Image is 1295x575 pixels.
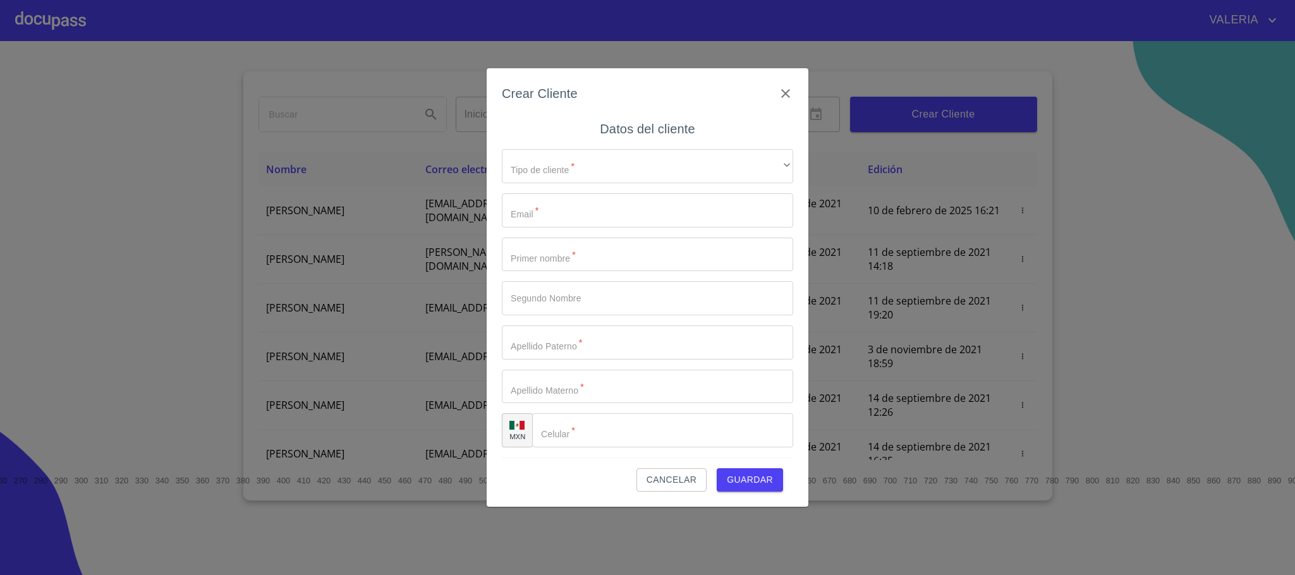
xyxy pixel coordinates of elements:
h6: Crear Cliente [502,83,578,104]
button: Cancelar [636,468,707,492]
button: Guardar [717,468,783,492]
div: ​ [502,149,793,183]
span: Cancelar [647,472,696,488]
h6: Datos del cliente [600,119,695,139]
p: MXN [509,432,526,441]
span: Guardar [727,472,773,488]
img: R93DlvwvvjP9fbrDwZeCRYBHk45OWMq+AAOlFVsxT89f82nwPLnD58IP7+ANJEaWYhP0Tx8kkA0WlQMPQsAAgwAOmBj20AXj6... [509,421,525,430]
